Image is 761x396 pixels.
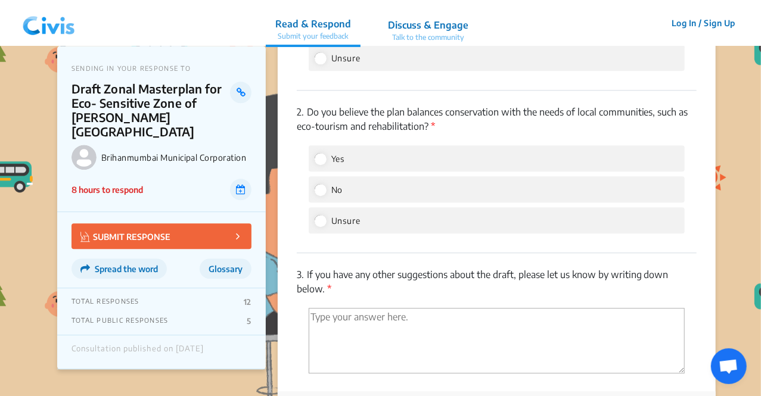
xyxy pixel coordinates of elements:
[72,64,251,72] p: SENDING IN YOUR RESPONSE TO
[247,316,251,326] p: 5
[95,264,158,274] span: Spread the word
[72,258,167,279] button: Spread the word
[72,297,139,307] p: TOTAL RESPONSES
[80,229,170,243] p: SUBMIT RESPONSE
[72,344,204,360] div: Consultation published on [DATE]
[18,5,80,41] img: navlogo.png
[297,267,697,296] p: If you have any other suggestions about the draft, please let us know by writing down below.
[711,348,747,384] div: Open chat
[297,106,304,118] span: 2.
[388,32,468,43] p: Talk to the community
[331,185,343,195] span: No
[209,264,243,274] span: Glossary
[309,308,685,373] textarea: 'Type your answer here.' | translate
[664,14,743,32] button: Log In / Sign Up
[297,269,304,280] span: 3.
[315,153,325,164] input: Yes
[200,258,251,279] button: Glossary
[72,223,251,249] button: SUBMIT RESPONSE
[80,232,90,242] img: Vector.jpg
[315,215,325,226] input: Unsure
[72,316,169,326] p: TOTAL PUBLIC RESPONSES
[275,17,351,31] p: Read & Respond
[72,145,97,170] img: Brihanmumbai Municipal Corporation logo
[297,105,697,133] p: Do you believe the plan balances conservation with the needs of local communities, such as eco-to...
[101,152,251,163] p: Brihanmumbai Municipal Corporation
[275,31,351,42] p: Submit your feedback
[244,297,251,307] p: 12
[72,82,231,139] p: Draft Zonal Masterplan for Eco- Sensitive Zone of [PERSON_NAME][GEOGRAPHIC_DATA]
[315,184,325,195] input: No
[331,216,361,226] span: Unsure
[331,53,361,63] span: Unsure
[331,154,345,164] span: Yes
[72,183,143,196] p: 8 hours to respond
[315,52,325,63] input: Unsure
[388,18,468,32] p: Discuss & Engage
